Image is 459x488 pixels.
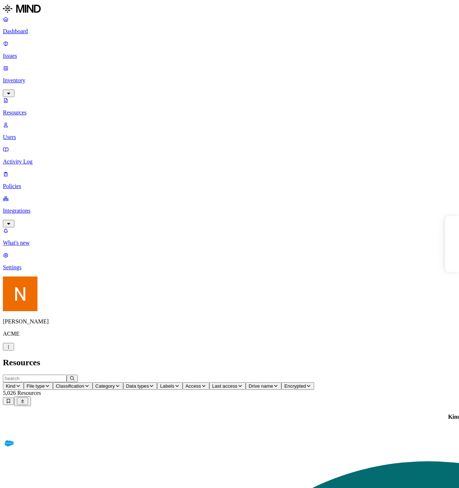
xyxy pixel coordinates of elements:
p: Policies [3,183,456,189]
a: MIND [3,3,456,16]
p: Integrations [3,208,456,214]
span: Kind [6,383,15,389]
p: Issues [3,53,456,59]
a: Activity Log [3,146,456,165]
a: What's new [3,227,456,246]
a: Policies [3,171,456,189]
span: 5,026 Resources [3,390,41,396]
span: Data types [126,383,149,389]
p: Inventory [3,77,456,84]
h2: Resources [3,358,456,367]
a: Inventory [3,65,456,96]
span: Drive name [249,383,273,389]
a: Integrations [3,195,456,226]
p: ACME [3,331,456,337]
a: Dashboard [3,16,456,35]
a: Settings [3,252,456,271]
p: Settings [3,264,456,271]
span: Classification [56,383,84,389]
span: Category [95,383,115,389]
span: Last access [212,383,237,389]
img: Nitai Mishary [3,276,37,311]
input: Search [3,375,67,382]
a: Users [3,122,456,140]
a: Resources [3,97,456,116]
span: Access [186,383,201,389]
p: Users [3,134,456,140]
p: Activity Log [3,158,456,165]
a: Issues [3,40,456,59]
span: Encrypted [284,383,306,389]
span: File type [27,383,45,389]
p: What's new [3,240,456,246]
p: Dashboard [3,28,456,35]
span: Labels [160,383,174,389]
p: Resources [3,109,456,116]
img: salesforce.svg [4,438,14,448]
img: MIND [3,3,41,14]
